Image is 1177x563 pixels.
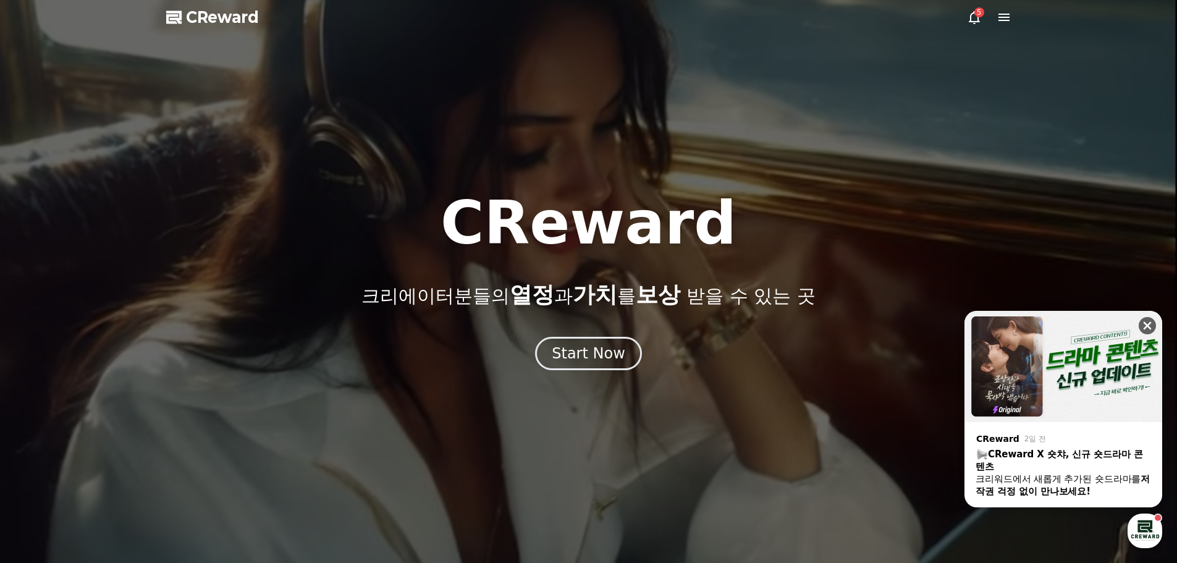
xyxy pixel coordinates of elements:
span: 대화 [113,411,128,421]
span: 보상 [636,282,680,307]
a: 5 [967,10,982,25]
div: Start Now [552,344,625,363]
button: Start Now [535,337,642,370]
span: 설정 [191,410,206,420]
a: 홈 [4,392,82,423]
a: CReward [166,7,259,27]
h1: CReward [441,193,736,253]
span: 열정 [510,282,554,307]
a: 대화 [82,392,159,423]
div: 5 [974,7,984,17]
span: CReward [186,7,259,27]
a: 설정 [159,392,237,423]
p: 크리에이터분들의 과 를 받을 수 있는 곳 [361,282,815,307]
span: 홈 [39,410,46,420]
a: Start Now [535,349,642,361]
span: 가치 [573,282,617,307]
